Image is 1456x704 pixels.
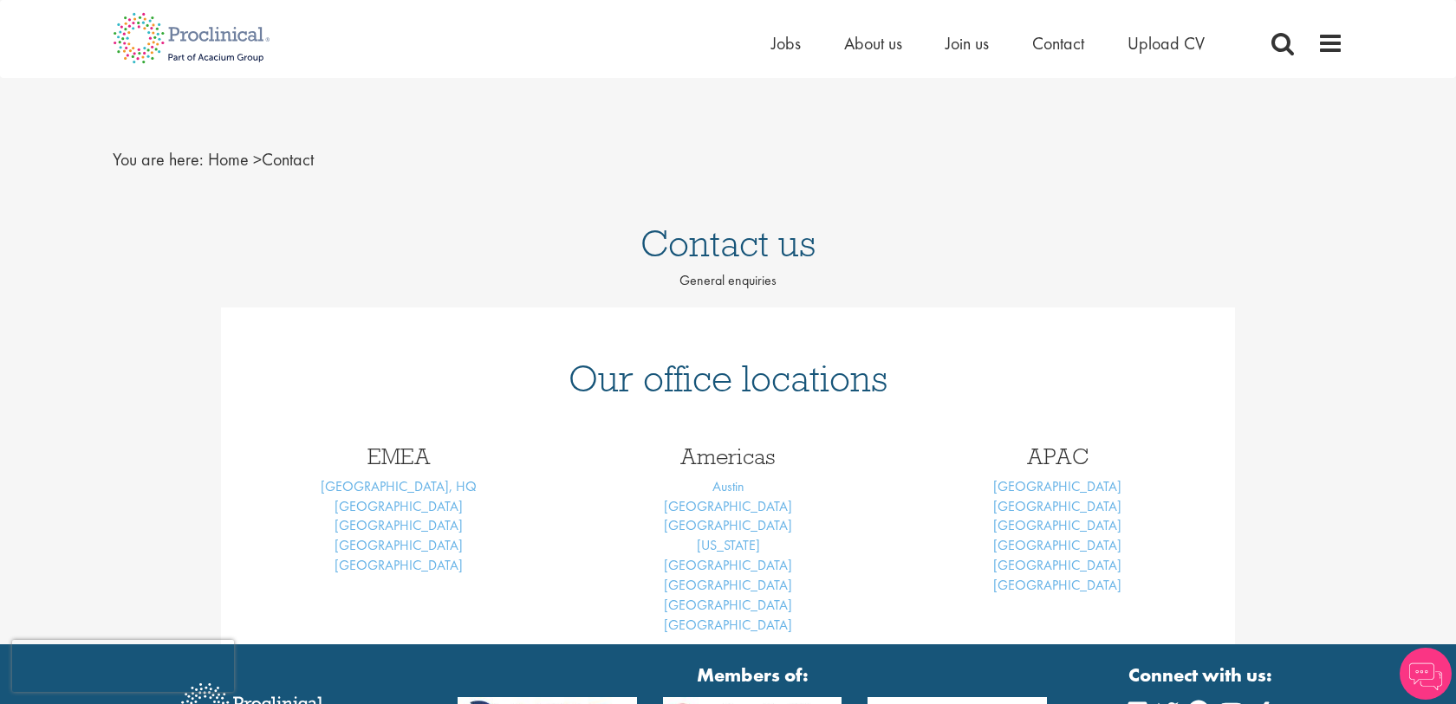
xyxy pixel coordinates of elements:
[664,497,792,515] a: [GEOGRAPHIC_DATA]
[253,148,262,171] span: >
[844,32,902,55] a: About us
[993,516,1121,534] a: [GEOGRAPHIC_DATA]
[335,536,463,554] a: [GEOGRAPHIC_DATA]
[712,477,744,495] a: Austin
[993,477,1121,495] a: [GEOGRAPHIC_DATA]
[993,497,1121,515] a: [GEOGRAPHIC_DATA]
[335,497,463,515] a: [GEOGRAPHIC_DATA]
[247,359,1209,397] h1: Our office locations
[458,662,1047,688] strong: Members of:
[664,516,792,534] a: [GEOGRAPHIC_DATA]
[906,445,1209,468] h3: APAC
[321,477,477,495] a: [GEOGRAPHIC_DATA], HQ
[664,596,792,614] a: [GEOGRAPHIC_DATA]
[697,536,760,554] a: [US_STATE]
[993,536,1121,554] a: [GEOGRAPHIC_DATA]
[12,640,234,692] iframe: reCAPTCHA
[113,148,204,171] span: You are here:
[664,576,792,594] a: [GEOGRAPHIC_DATA]
[1128,662,1276,688] strong: Connect with us:
[946,32,989,55] a: Join us
[208,148,249,171] a: breadcrumb link to Home
[576,445,880,468] h3: Americas
[1032,32,1084,55] a: Contact
[335,516,463,534] a: [GEOGRAPHIC_DATA]
[771,32,801,55] a: Jobs
[664,556,792,574] a: [GEOGRAPHIC_DATA]
[664,616,792,634] a: [GEOGRAPHIC_DATA]
[247,445,550,468] h3: EMEA
[335,556,463,574] a: [GEOGRAPHIC_DATA]
[1400,648,1452,700] img: Chatbot
[993,576,1121,594] a: [GEOGRAPHIC_DATA]
[993,556,1121,574] a: [GEOGRAPHIC_DATA]
[1128,32,1205,55] a: Upload CV
[208,148,314,171] span: Contact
